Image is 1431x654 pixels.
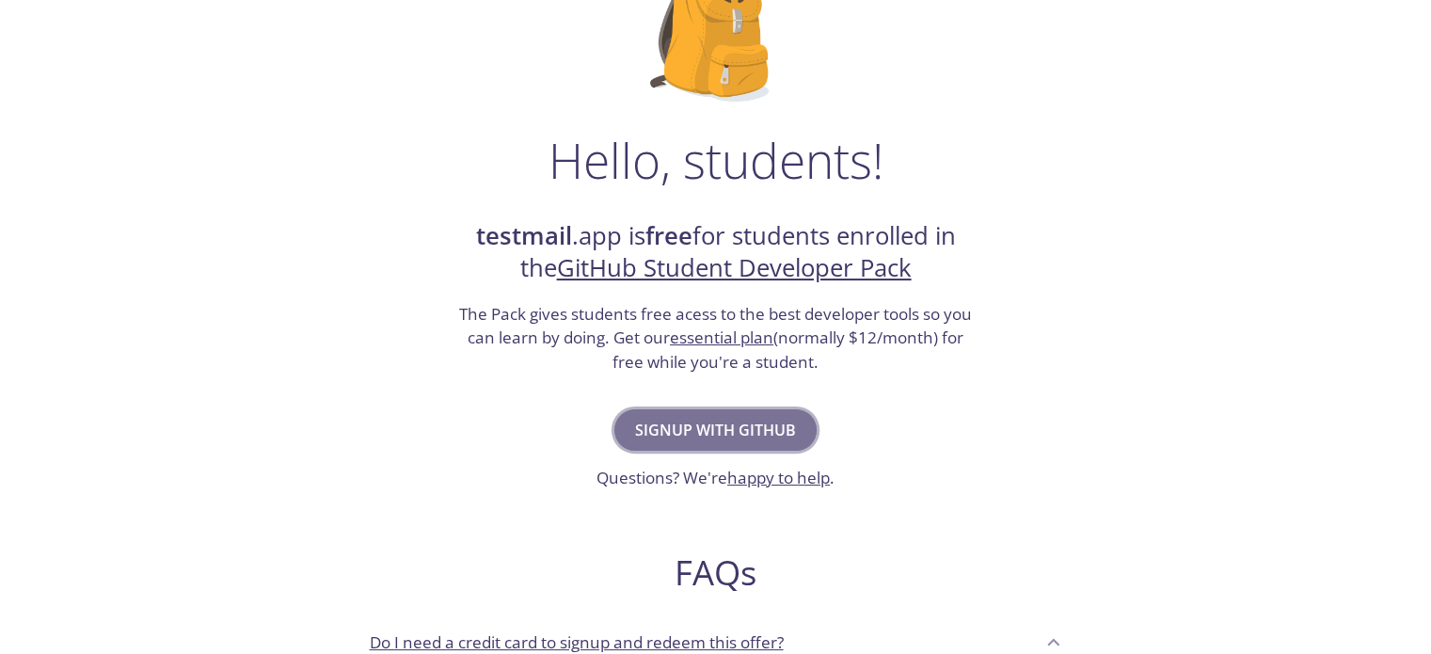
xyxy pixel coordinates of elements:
span: Signup with GitHub [635,417,796,443]
strong: testmail [476,219,572,252]
h2: .app is for students enrolled in the [457,220,975,285]
h1: Hello, students! [549,132,883,188]
a: essential plan [670,327,773,348]
a: GitHub Student Developer Pack [557,251,912,284]
a: happy to help [727,467,830,488]
h3: The Pack gives students free acess to the best developer tools so you can learn by doing. Get our... [457,302,975,375]
h3: Questions? We're . [596,466,835,490]
h2: FAQs [355,551,1077,594]
button: Signup with GitHub [614,409,817,451]
strong: free [645,219,692,252]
